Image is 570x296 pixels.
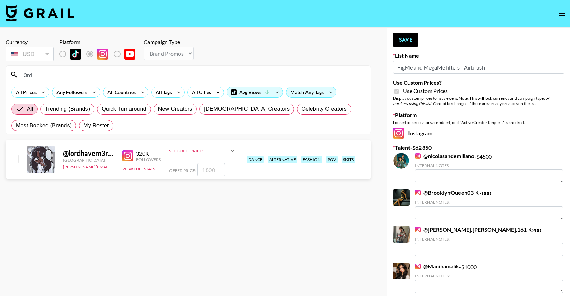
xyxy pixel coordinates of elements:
[169,142,237,159] div: See Guide Prices
[169,168,196,173] span: Offer Price:
[301,156,322,163] div: fashion
[393,79,564,86] label: Use Custom Prices?
[188,87,213,97] div: All Cities
[247,156,264,163] div: dance
[122,166,155,171] button: View Full Stats
[83,121,109,130] span: My Roster
[268,156,297,163] div: alternative
[415,263,563,293] div: - $ 1000
[12,87,38,97] div: All Prices
[415,263,459,270] a: @Manihamalik
[415,189,563,219] div: - $ 7000
[415,227,421,232] img: Instagram
[415,153,421,159] img: Instagram
[18,69,366,80] input: Search by User Name
[63,163,230,169] a: [PERSON_NAME][EMAIL_ADDRESS][PERSON_NAME][PERSON_NAME][DOMAIN_NAME]
[7,48,52,60] div: USD
[393,96,549,106] em: for bookers using this list
[124,49,135,60] img: YouTube
[52,87,89,97] div: Any Followers
[16,121,72,130] span: Most Booked (Brands)
[393,52,564,59] label: List Name
[6,45,54,63] div: Currency is locked to USD
[326,156,338,163] div: pov
[393,128,564,139] div: Instagram
[169,148,228,154] div: See Guide Prices
[415,236,563,242] div: Internal Notes:
[415,190,421,195] img: Instagram
[555,7,569,21] button: open drawer
[103,87,137,97] div: All Countries
[342,156,355,163] div: skits
[59,47,141,61] div: List locked to Instagram.
[415,152,474,159] a: @nicolasandemiliano
[63,149,114,158] div: @ lordhavem3rcy
[97,49,108,60] img: Instagram
[122,150,133,161] img: Instagram
[393,144,564,151] label: Talent - $ 62 850
[415,226,563,256] div: - $ 200
[393,33,418,47] button: Save
[6,39,54,45] div: Currency
[6,5,74,21] img: Grail Talent
[415,163,563,168] div: Internal Notes:
[204,105,290,113] span: [DEMOGRAPHIC_DATA] Creators
[136,157,161,162] div: Followers
[227,87,283,97] div: Avg Views
[301,105,347,113] span: Celebrity Creators
[45,105,90,113] span: Trending (Brands)
[70,49,81,60] img: TikTok
[63,158,114,163] div: [GEOGRAPHIC_DATA]
[197,163,225,176] input: 1 800
[403,87,448,94] span: Use Custom Prices
[393,96,564,106] div: Display custom prices to list viewers. Note: This will lock currency and campaign type . Cannot b...
[415,264,421,269] img: Instagram
[415,152,563,182] div: - $ 4500
[136,150,161,157] div: 320K
[415,273,563,278] div: Internal Notes:
[144,39,194,45] div: Campaign Type
[102,105,146,113] span: Quick Turnaround
[393,112,564,118] label: Platform
[152,87,173,97] div: All Tags
[286,87,336,97] div: Match Any Tags
[158,105,193,113] span: New Creators
[59,39,141,45] div: Platform
[393,120,564,125] div: Locked once creators are added, or if "Active Creator Request" is checked.
[415,189,474,196] a: @BrooklynQueen03
[415,200,563,205] div: Internal Notes:
[393,128,404,139] img: Instagram
[415,226,527,233] a: @[PERSON_NAME].[PERSON_NAME].161
[27,105,33,113] span: All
